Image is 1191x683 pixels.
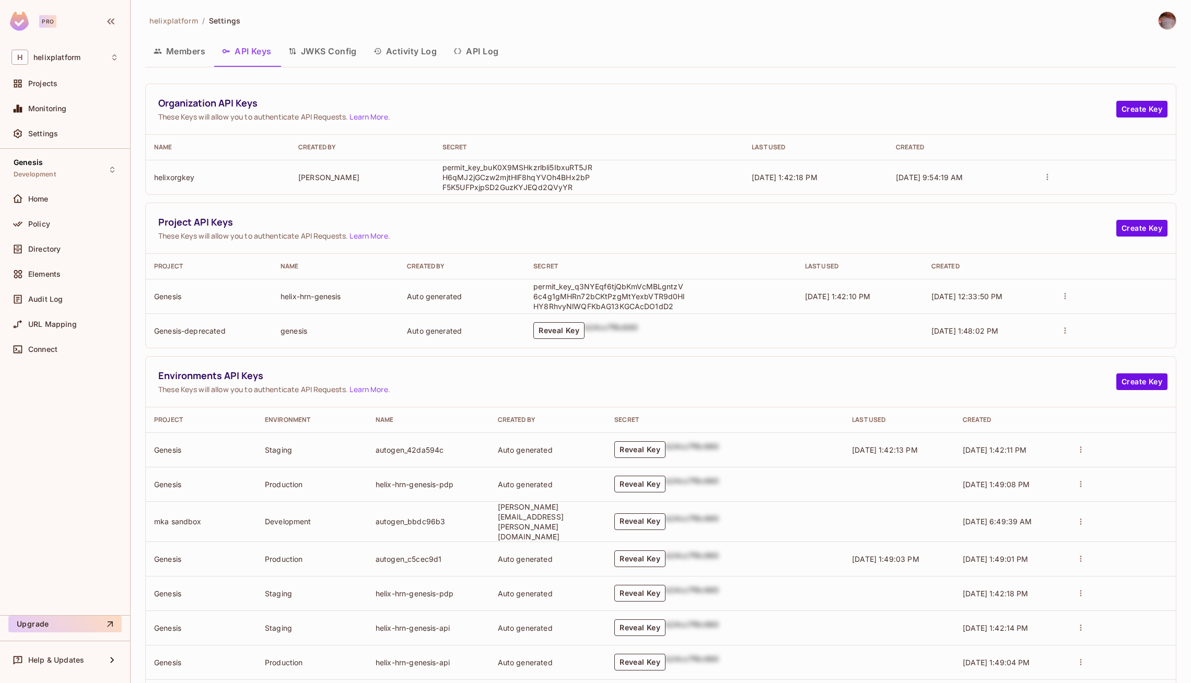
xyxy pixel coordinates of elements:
td: autogen_42da594c [367,432,489,467]
button: actions [1040,170,1055,184]
td: mka sandbox [146,501,256,541]
td: Auto generated [489,541,606,576]
td: Auto generated [489,432,606,467]
div: Last Used [805,262,915,270]
td: [PERSON_NAME][EMAIL_ADDRESS][PERSON_NAME][DOMAIN_NAME] [489,501,606,541]
td: [PERSON_NAME] [290,160,434,194]
button: actions [1073,514,1088,529]
span: H [11,50,28,65]
div: Name [376,416,481,424]
div: Secret [533,262,788,270]
button: Reveal Key [614,654,665,670]
td: genesis [272,313,399,348]
td: Genesis [146,541,256,576]
td: helix-hrn-genesis-pdp [367,467,489,501]
td: Auto generated [489,610,606,645]
button: actions [1073,551,1088,566]
button: Create Key [1116,220,1167,237]
td: Genesis [146,645,256,679]
div: Name [154,143,282,151]
div: Last Used [752,143,879,151]
button: Reveal Key [614,513,665,530]
button: Reveal Key [533,322,585,339]
div: Created By [498,416,598,424]
td: Genesis-deprecated [146,313,272,348]
button: Reveal Key [614,476,665,492]
td: Genesis [146,467,256,501]
p: permit_key_buK0X9MSHkzrlbli5IbxuRT5JRH6qMJ2jGCzw2mjtHlF8hqYVOh4BHx2bPF5K5UFPxjpSD2GuzKYJEQd2QVyYR [442,162,594,192]
div: Project [154,416,248,424]
span: [DATE] 6:49:39 AM [963,517,1032,526]
td: Auto generated [399,313,525,348]
span: Organization API Keys [158,97,1116,110]
span: [DATE] 12:33:50 PM [931,292,1003,301]
p: permit_key_q3NYEqf6tjQbKmVcMBLgntzV6c4g1gMHRn72bCKtPzgMtYexbVTR9d0HlHY8RhvyNlWQFKbAG13KGCAcDO1dD2 [533,281,685,311]
div: b24cc7f8c660 [665,619,719,636]
div: b24cc7f8c660 [665,476,719,492]
button: Members [145,38,214,64]
img: SReyMgAAAABJRU5ErkJggg== [10,11,29,31]
span: Settings [209,16,240,26]
button: actions [1058,323,1072,338]
span: [DATE] 1:49:03 PM [852,555,919,563]
td: Auto generated [489,576,606,610]
td: Staging [256,576,367,610]
td: Production [256,541,367,576]
td: autogen_c5cec9d1 [367,541,489,576]
button: Activity Log [365,38,446,64]
td: Staging [256,432,367,467]
a: Learn More [349,231,388,241]
td: Genesis [146,610,256,645]
div: b24cc7f8c660 [665,585,719,602]
button: actions [1058,289,1072,303]
span: [DATE] 1:49:01 PM [963,555,1029,563]
button: Create Key [1116,373,1167,390]
span: Home [28,195,49,203]
div: Pro [39,15,56,28]
span: Help & Updates [28,656,84,664]
button: Reveal Key [614,441,665,458]
td: helixorgkey [146,160,290,194]
a: Learn More [349,384,388,394]
span: [DATE] 1:42:18 PM [752,173,818,182]
span: [DATE] 1:42:10 PM [805,292,871,301]
button: Reveal Key [614,619,665,636]
button: actions [1073,620,1088,635]
div: Name [281,262,390,270]
td: Development [256,501,367,541]
td: Genesis [146,576,256,610]
div: Created [896,143,1023,151]
td: Genesis [146,432,256,467]
td: Auto generated [489,645,606,679]
div: Project [154,262,264,270]
span: Settings [28,129,58,138]
span: Projects [28,79,57,88]
td: Auto generated [489,467,606,501]
div: b24cc7f8c660 [665,550,719,567]
span: These Keys will allow you to authenticate API Requests. . [158,112,1116,122]
div: Created By [407,262,517,270]
span: helixplatform [149,16,198,26]
td: helix-hrn-genesis-pdp [367,576,489,610]
button: API Log [445,38,507,64]
div: b24cc7f8c660 [665,513,719,530]
div: Created [931,262,1041,270]
button: Upgrade [8,616,122,632]
td: Auto generated [399,279,525,313]
span: Monitoring [28,104,67,113]
button: JWKS Config [280,38,365,64]
button: Reveal Key [614,585,665,602]
div: Last Used [852,416,946,424]
span: URL Mapping [28,320,77,328]
img: David Earl [1159,12,1176,29]
div: Created [963,416,1057,424]
td: autogen_bbdc96b3 [367,501,489,541]
span: Project API Keys [158,216,1116,229]
td: Genesis [146,279,272,313]
span: [DATE] 1:42:11 PM [963,445,1027,454]
div: Environment [265,416,359,424]
button: actions [1073,477,1088,491]
div: Created By [298,143,426,151]
button: Reveal Key [614,550,665,567]
span: Environments API Keys [158,369,1116,382]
